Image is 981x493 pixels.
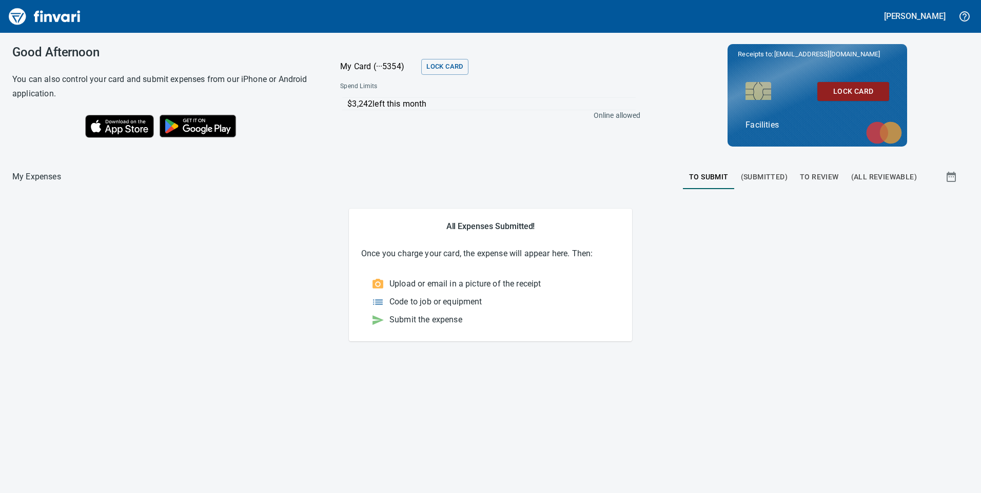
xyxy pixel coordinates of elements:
[361,221,620,232] h5: All Expenses Submitted!
[851,171,917,183] span: (All Reviewable)
[741,171,788,183] span: (Submitted)
[745,119,889,131] p: Facilities
[332,110,640,120] p: Online allowed
[389,314,462,326] p: Submit the expense
[347,98,635,110] p: $3,242 left this month
[884,11,946,22] h5: [PERSON_NAME]
[12,72,315,101] h6: You can also control your card and submit expenses from our iPhone or Android application.
[389,296,482,308] p: Code to job or equipment
[12,45,315,59] h3: Good Afternoon
[881,8,948,24] button: [PERSON_NAME]
[154,109,242,143] img: Get it on Google Play
[421,59,468,75] button: Lock Card
[826,85,881,98] span: Lock Card
[773,49,881,59] span: [EMAIL_ADDRESS][DOMAIN_NAME]
[85,115,154,138] img: Download on the App Store
[689,171,729,183] span: To Submit
[861,116,907,149] img: mastercard.svg
[800,171,839,183] span: To Review
[12,171,61,183] nav: breadcrumb
[340,60,417,73] p: My Card (···5354)
[340,81,508,92] span: Spend Limits
[12,171,61,183] p: My Expenses
[426,61,463,73] span: Lock Card
[936,165,969,189] button: Show transactions within a particular date range
[361,248,620,260] p: Once you charge your card, the expense will appear here. Then:
[738,49,897,59] p: Receipts to:
[389,278,541,290] p: Upload or email in a picture of the receipt
[6,4,83,29] img: Finvari
[817,82,889,101] button: Lock Card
